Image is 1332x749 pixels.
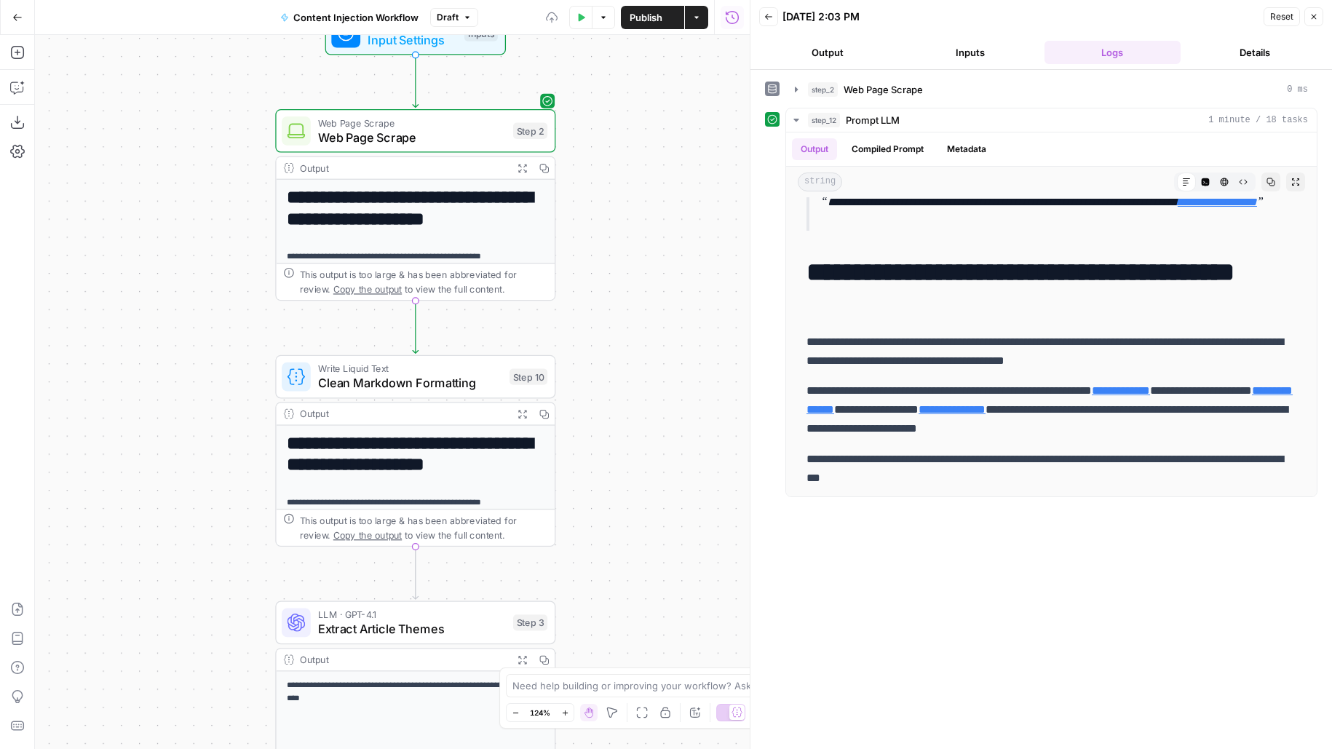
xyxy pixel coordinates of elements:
[938,138,995,160] button: Metadata
[621,6,684,29] button: Publish
[413,300,418,353] g: Edge from step_2 to step_10
[902,41,1039,64] button: Inputs
[271,6,427,29] button: Content Injection Workflow
[843,138,932,160] button: Compiled Prompt
[333,284,402,295] span: Copy the output
[759,41,896,64] button: Output
[798,173,842,191] span: string
[786,78,1317,101] button: 0 ms
[275,12,555,55] div: Input SettingsInputs
[318,607,506,622] span: LLM · GPT-4.1
[300,407,506,421] div: Output
[293,10,419,25] span: Content Injection Workflow
[300,513,547,542] div: This output is too large & has been abbreviated for review. to view the full content.
[300,652,506,667] div: Output
[630,10,662,25] span: Publish
[1287,83,1308,96] span: 0 ms
[808,113,840,127] span: step_12
[1208,114,1308,127] span: 1 minute / 18 tasks
[464,25,498,41] div: Inputs
[792,138,837,160] button: Output
[530,707,550,718] span: 124%
[846,113,900,127] span: Prompt LLM
[318,361,502,376] span: Write Liquid Text
[333,529,402,540] span: Copy the output
[368,31,457,49] span: Input Settings
[430,8,478,27] button: Draft
[413,55,418,108] g: Edge from start to step_2
[300,267,547,296] div: This output is too large & has been abbreviated for review. to view the full content.
[413,546,418,599] g: Edge from step_10 to step_3
[1186,41,1323,64] button: Details
[510,368,547,384] div: Step 10
[318,374,502,392] span: Clean Markdown Formatting
[318,620,506,638] span: Extract Article Themes
[318,128,506,146] span: Web Page Scrape
[513,123,547,139] div: Step 2
[1264,7,1300,26] button: Reset
[786,108,1317,132] button: 1 minute / 18 tasks
[437,11,459,24] span: Draft
[300,161,506,175] div: Output
[786,132,1317,496] div: 1 minute / 18 tasks
[808,82,838,97] span: step_2
[1270,10,1293,23] span: Reset
[844,82,923,97] span: Web Page Scrape
[513,614,547,630] div: Step 3
[1044,41,1181,64] button: Logs
[318,116,506,130] span: Web Page Scrape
